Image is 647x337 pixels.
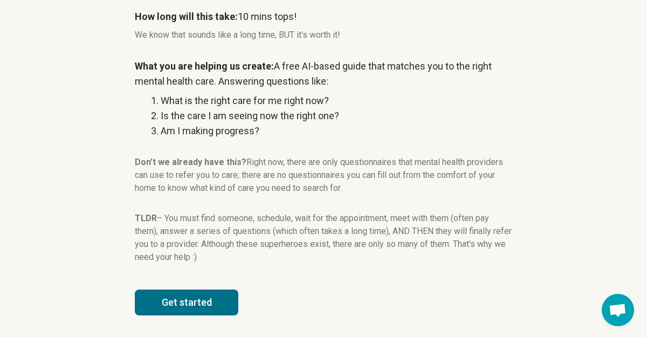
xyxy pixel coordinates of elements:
p: – You must find someone, schedule, wait for the appointment, meet with them (often pay them), ans... [135,212,512,264]
p: We know that sounds like a long time, BUT it's worth it! [135,29,512,42]
strong: Don't we already have this? [135,157,246,167]
strong: How long will this take: [135,11,238,22]
strong: What you are helping us create: [135,60,274,72]
strong: TLDR [135,213,157,223]
p: Right now, there are only questionnaires that mental health providers can use to refer you to car... [135,156,512,195]
li: Is the care I am seeing now the right one? [161,108,512,123]
div: Open chat [602,294,634,326]
li: Am I making progress? [161,123,512,139]
button: Get started [135,290,238,315]
p: A free AI-based guide that matches you to the right mental health care. Answering questions like: [135,59,512,89]
li: What is the right care for me right now? [161,93,512,108]
p: 10 mins tops! [135,9,512,24]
